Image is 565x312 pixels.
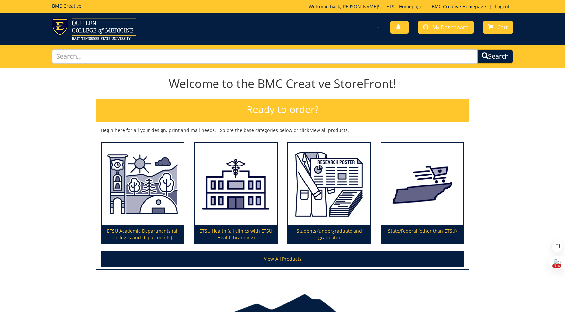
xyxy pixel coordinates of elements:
[288,143,370,244] a: Students (undergraduate and graduate)
[101,251,464,267] a: View All Products
[309,3,513,10] p: Welcome back, ! | | |
[101,127,464,134] p: Begin here for all your design, print and mail needs. Explore the base categories below or click ...
[195,143,277,225] img: ETSU Health (all clinics with ETSU Health branding)
[52,49,478,64] input: Search...
[102,143,184,244] a: ETSU Academic Departments (all colleges and departments)
[96,77,469,90] h1: Welcome to the BMC Creative StoreFront!
[497,24,508,31] span: Cart
[288,143,370,225] img: Students (undergraduate and graduate)
[432,24,469,31] span: My Dashboard
[381,225,463,244] p: State/Federal (other than ETSU)
[428,3,489,10] a: BMC Creative Homepage
[381,143,463,225] img: State/Federal (other than ETSU)
[102,143,184,225] img: ETSU Academic Departments (all colleges and departments)
[96,99,469,122] h2: Ready to order?
[195,143,277,244] a: ETSU Health (all clinics with ETSU Health branding)
[483,21,513,34] a: Cart
[52,3,81,8] h5: BMC Creative
[52,18,136,40] img: ETSU logo
[288,225,370,244] p: Students (undergraduate and graduate)
[418,21,474,34] a: My Dashboard
[195,225,277,244] p: ETSU Health (all clinics with ETSU Health branding)
[477,49,513,64] button: Search
[492,3,513,10] a: Logout
[341,3,378,10] a: [PERSON_NAME]
[383,3,426,10] a: ETSU Homepage
[102,225,184,244] p: ETSU Academic Departments (all colleges and departments)
[381,143,463,244] a: State/Federal (other than ETSU)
